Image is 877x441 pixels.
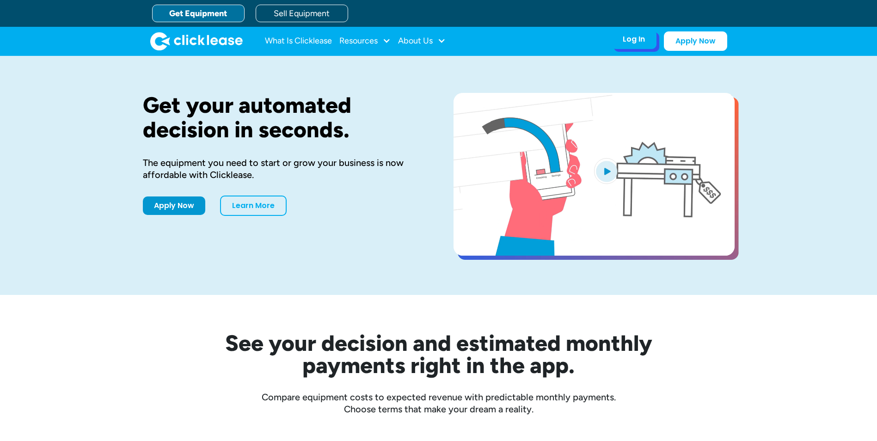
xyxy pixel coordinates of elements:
div: Log In [623,35,645,44]
div: Resources [339,32,391,50]
a: Get Equipment [152,5,245,22]
a: Sell Equipment [256,5,348,22]
a: Apply Now [143,196,205,215]
img: Blue play button logo on a light blue circular background [594,158,619,184]
a: Learn More [220,196,287,216]
a: Apply Now [664,31,727,51]
div: About Us [398,32,446,50]
img: Clicklease logo [150,32,243,50]
h2: See your decision and estimated monthly payments right in the app. [180,332,698,376]
a: home [150,32,243,50]
a: open lightbox [454,93,735,256]
a: What Is Clicklease [265,32,332,50]
div: Compare equipment costs to expected revenue with predictable monthly payments. Choose terms that ... [143,391,735,415]
h1: Get your automated decision in seconds. [143,93,424,142]
div: The equipment you need to start or grow your business is now affordable with Clicklease. [143,157,424,181]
